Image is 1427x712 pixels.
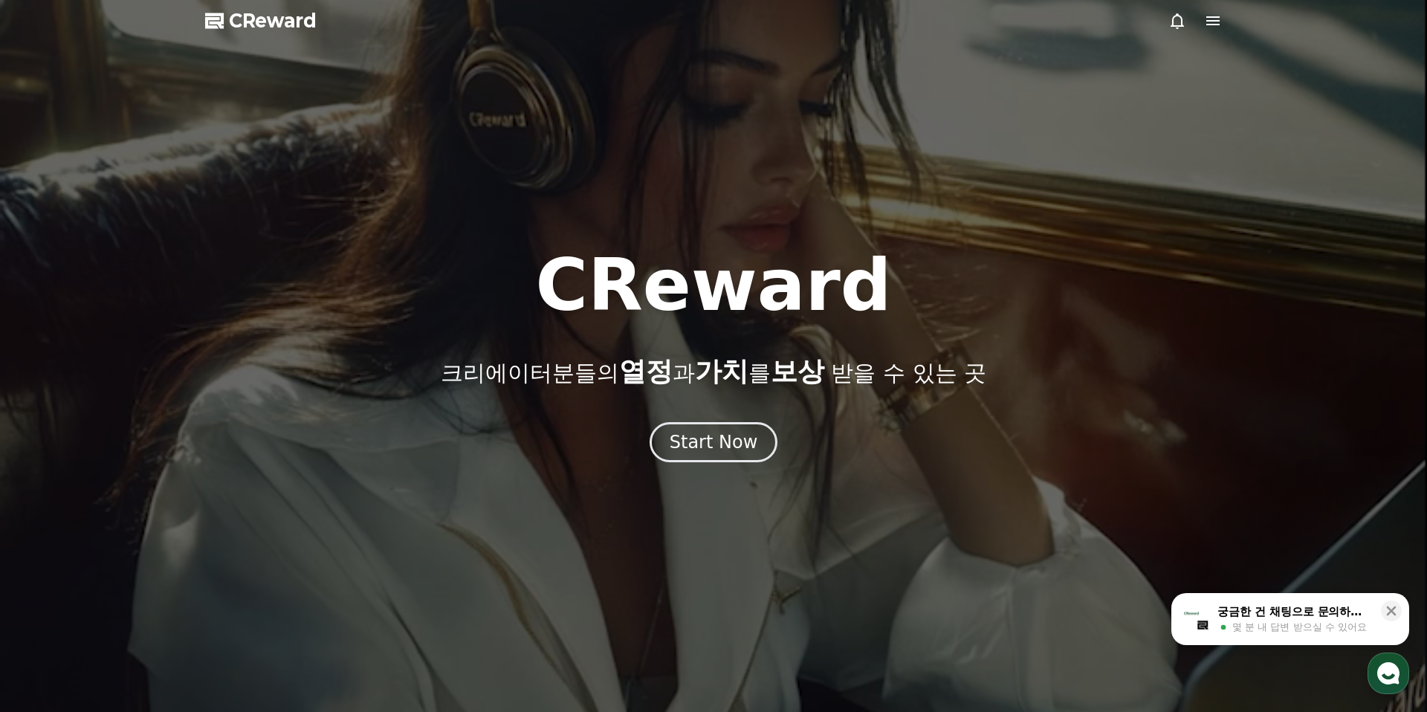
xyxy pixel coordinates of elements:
[650,422,778,462] button: Start Now
[619,356,673,386] span: 열정
[695,356,748,386] span: 가치
[650,437,778,451] a: Start Now
[205,9,317,33] a: CReward
[771,356,824,386] span: 보상
[670,430,758,454] div: Start Now
[441,357,986,386] p: 크리에이터분들의 과 를 받을 수 있는 곳
[229,9,317,33] span: CReward
[535,250,891,321] h1: CReward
